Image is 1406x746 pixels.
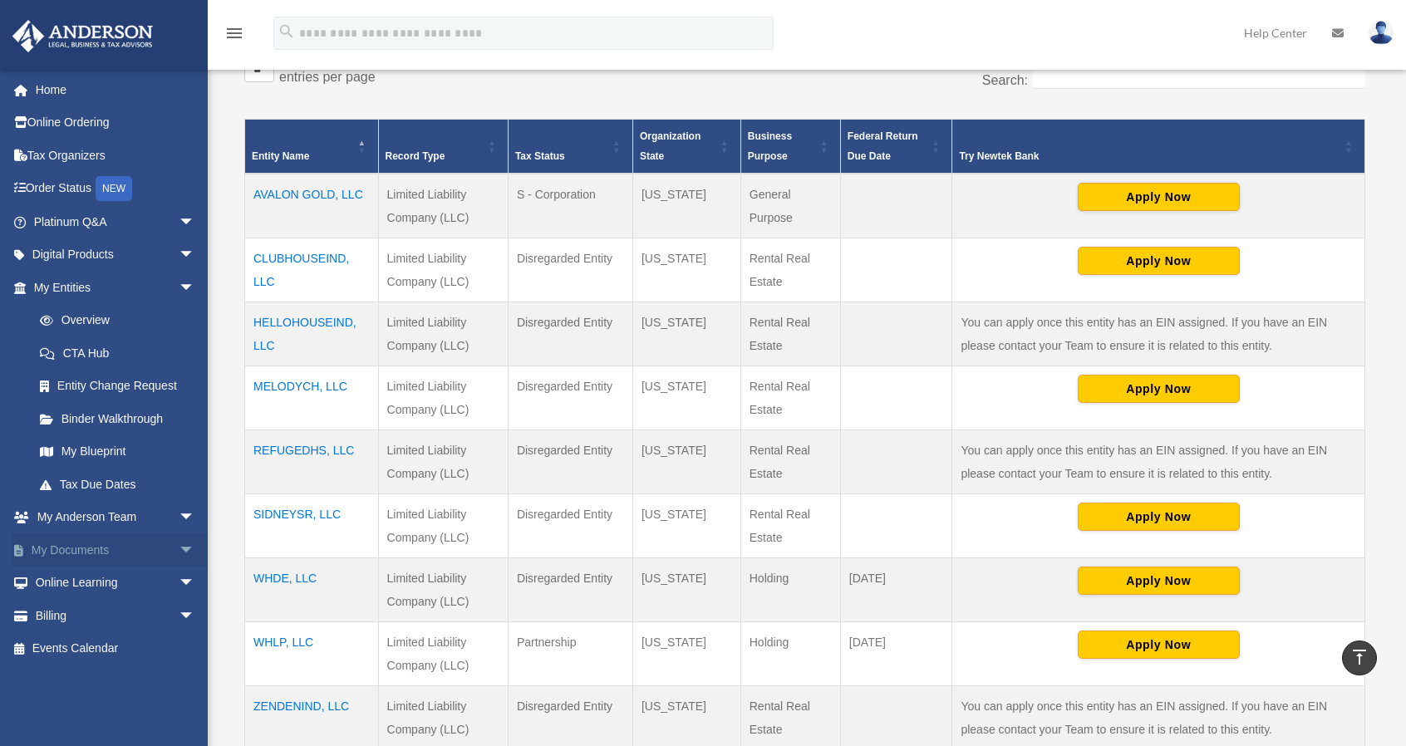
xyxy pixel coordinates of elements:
[279,70,376,84] label: entries per page
[23,336,212,370] a: CTA Hub
[179,533,212,567] span: arrow_drop_down
[12,599,220,632] a: Billingarrow_drop_down
[7,20,158,52] img: Anderson Advisors Platinum Portal
[508,119,632,174] th: Tax Status: Activate to sort
[740,557,840,621] td: Holding
[224,23,244,43] i: menu
[1342,640,1377,675] a: vertical_align_top
[740,621,840,685] td: Holding
[508,493,632,557] td: Disregarded Entity
[378,366,508,429] td: Limited Liability Company (LLC)
[952,429,1365,493] td: You can apply once this entity has an EIN assigned. If you have an EIN please contact your Team t...
[96,176,132,201] div: NEW
[982,73,1028,87] label: Search:
[1078,567,1240,595] button: Apply Now
[840,621,952,685] td: [DATE]
[840,557,952,621] td: [DATE]
[1369,21,1394,45] img: User Pic
[378,621,508,685] td: Limited Liability Company (LLC)
[952,119,1365,174] th: Try Newtek Bank : Activate to sort
[1078,247,1240,275] button: Apply Now
[740,429,840,493] td: Rental Real Estate
[12,533,220,567] a: My Documentsarrow_drop_down
[378,174,508,238] td: Limited Liability Company (LLC)
[179,205,212,239] span: arrow_drop_down
[179,599,212,633] span: arrow_drop_down
[840,119,952,174] th: Federal Return Due Date: Activate to sort
[1349,647,1369,667] i: vertical_align_top
[12,501,220,534] a: My Anderson Teamarrow_drop_down
[23,468,212,501] a: Tax Due Dates
[632,429,740,493] td: [US_STATE]
[740,238,840,302] td: Rental Real Estate
[508,557,632,621] td: Disregarded Entity
[378,429,508,493] td: Limited Liability Company (LLC)
[245,238,379,302] td: CLUBHOUSEIND, LLC
[632,557,740,621] td: [US_STATE]
[179,271,212,305] span: arrow_drop_down
[508,174,632,238] td: S - Corporation
[378,493,508,557] td: Limited Liability Company (LLC)
[959,146,1340,166] div: Try Newtek Bank
[245,366,379,429] td: MELODYCH, LLC
[23,370,212,403] a: Entity Change Request
[632,119,740,174] th: Organization State: Activate to sort
[740,493,840,557] td: Rental Real Estate
[632,493,740,557] td: [US_STATE]
[740,174,840,238] td: General Purpose
[1078,631,1240,659] button: Apply Now
[12,73,220,106] a: Home
[632,366,740,429] td: [US_STATE]
[508,302,632,366] td: Disregarded Entity
[952,302,1365,366] td: You can apply once this entity has an EIN assigned. If you have an EIN please contact your Team t...
[740,119,840,174] th: Business Purpose: Activate to sort
[179,238,212,272] span: arrow_drop_down
[245,429,379,493] td: REFUGEDHS, LLC
[245,621,379,685] td: WHLP, LLC
[378,302,508,366] td: Limited Liability Company (LLC)
[386,150,445,162] span: Record Type
[12,205,220,238] a: Platinum Q&Aarrow_drop_down
[278,22,296,41] i: search
[224,29,244,43] a: menu
[179,501,212,535] span: arrow_drop_down
[245,302,379,366] td: HELLOHOUSEIND, LLC
[1078,503,1240,531] button: Apply Now
[748,130,792,162] span: Business Purpose
[245,493,379,557] td: SIDNEYSR, LLC
[632,174,740,238] td: [US_STATE]
[23,402,212,435] a: Binder Walkthrough
[508,621,632,685] td: Partnership
[12,106,220,140] a: Online Ordering
[12,139,220,172] a: Tax Organizers
[508,238,632,302] td: Disregarded Entity
[378,557,508,621] td: Limited Liability Company (LLC)
[23,435,212,469] a: My Blueprint
[23,304,204,337] a: Overview
[640,130,701,162] span: Organization State
[508,429,632,493] td: Disregarded Entity
[1078,183,1240,211] button: Apply Now
[179,567,212,601] span: arrow_drop_down
[378,119,508,174] th: Record Type: Activate to sort
[632,621,740,685] td: [US_STATE]
[515,150,565,162] span: Tax Status
[12,567,220,600] a: Online Learningarrow_drop_down
[245,174,379,238] td: AVALON GOLD, LLC
[12,238,220,272] a: Digital Productsarrow_drop_down
[632,302,740,366] td: [US_STATE]
[245,557,379,621] td: WHDE, LLC
[740,302,840,366] td: Rental Real Estate
[1078,375,1240,403] button: Apply Now
[378,238,508,302] td: Limited Liability Company (LLC)
[12,172,220,206] a: Order StatusNEW
[12,271,212,304] a: My Entitiesarrow_drop_down
[252,150,309,162] span: Entity Name
[245,119,379,174] th: Entity Name: Activate to invert sorting
[508,366,632,429] td: Disregarded Entity
[632,238,740,302] td: [US_STATE]
[848,130,918,162] span: Federal Return Due Date
[12,632,220,665] a: Events Calendar
[740,366,840,429] td: Rental Real Estate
